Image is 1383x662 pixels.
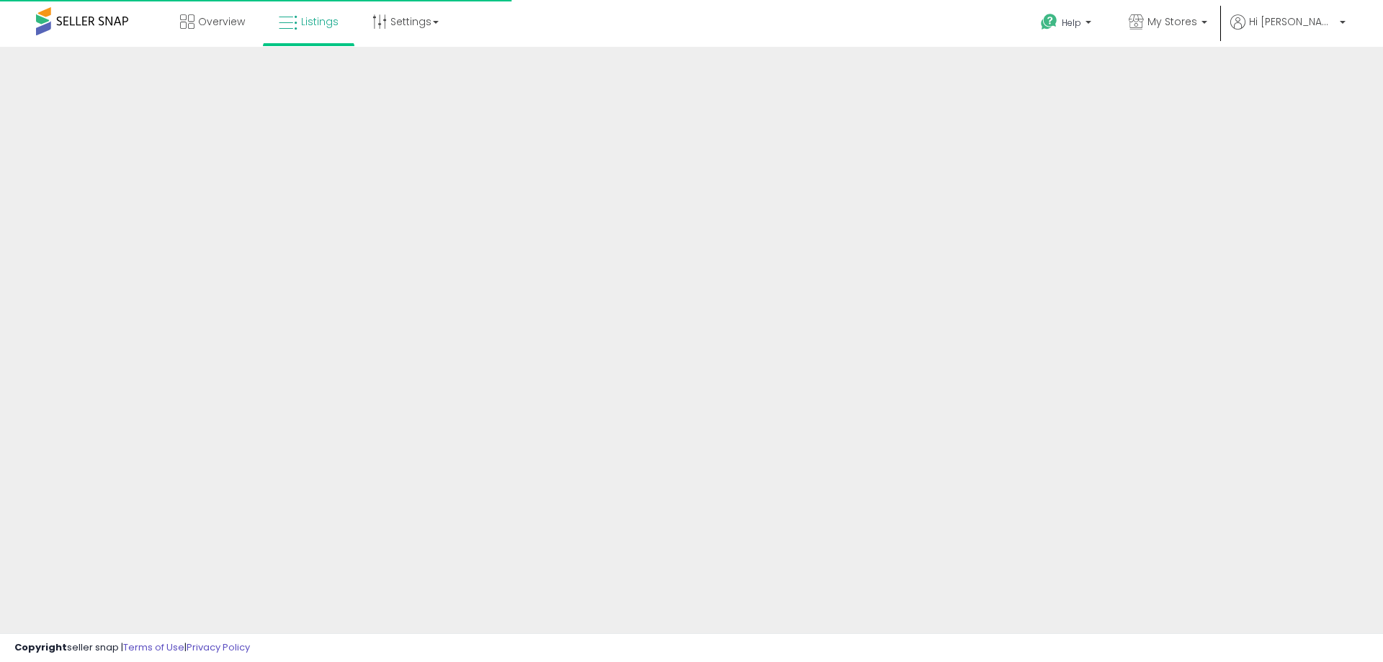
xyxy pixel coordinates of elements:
a: Help [1029,2,1106,47]
span: Listings [301,14,339,29]
i: Get Help [1040,13,1058,31]
span: Hi [PERSON_NAME] [1249,14,1335,29]
a: Terms of Use [123,640,184,654]
strong: Copyright [14,640,67,654]
a: Hi [PERSON_NAME] [1230,14,1346,47]
span: My Stores [1147,14,1197,29]
span: Help [1062,17,1081,29]
a: Privacy Policy [187,640,250,654]
div: seller snap | | [14,641,250,655]
span: Overview [198,14,245,29]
